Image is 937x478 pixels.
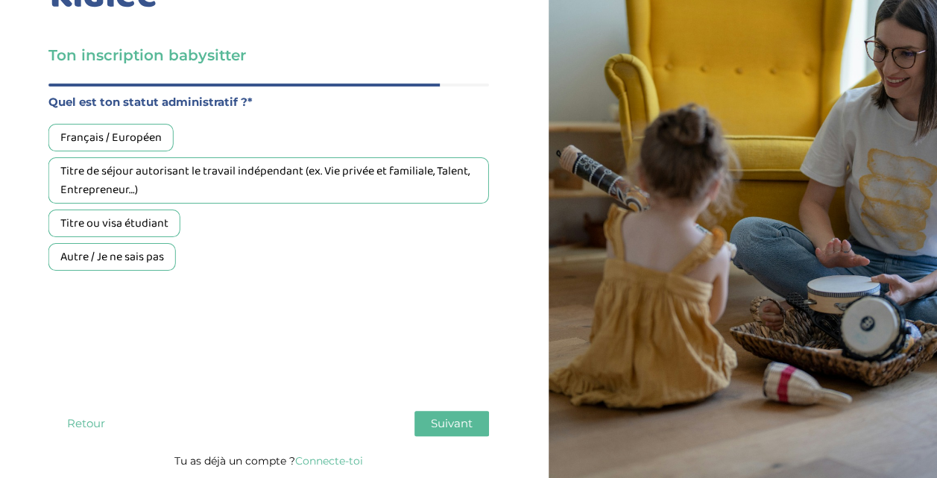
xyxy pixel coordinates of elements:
[48,411,123,436] button: Retour
[48,157,489,204] div: Titre de séjour autorisant le travail indépendant (ex. Vie privée et familiale, Talent, Entrepren...
[48,243,176,271] div: Autre / Je ne sais pas
[48,92,489,112] label: Quel est ton statut administratif ?*
[48,124,174,151] div: Français / Européen
[48,451,489,471] p: Tu as déjà un compte ?
[414,411,489,436] button: Suivant
[48,45,489,66] h3: Ton inscription babysitter
[295,454,363,468] a: Connecte-toi
[48,210,180,237] div: Titre ou visa étudiant
[431,416,473,430] span: Suivant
